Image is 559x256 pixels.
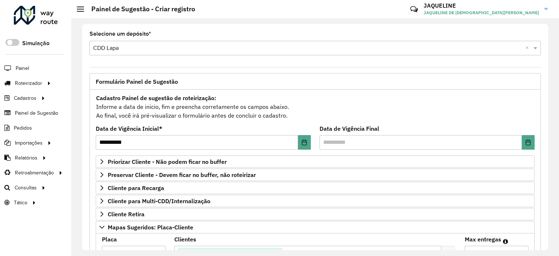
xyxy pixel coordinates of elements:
[15,139,43,147] span: Importações
[320,124,379,133] label: Data de Vigência Final
[96,93,535,120] div: Informe a data de inicio, fim e preencha corretamente os campos abaixo. Ao final, você irá pré-vi...
[96,195,535,207] a: Cliente para Multi-CDD/Internalização
[84,5,195,13] h2: Painel de Sugestão - Criar registro
[424,2,539,9] h3: JAQUELINE
[108,172,256,178] span: Preservar Cliente - Devem ficar no buffer, não roteirizar
[108,159,227,165] span: Priorizar Cliente - Não podem ficar no buffer
[406,1,422,17] a: Contato Rápido
[102,235,117,244] label: Placa
[108,224,193,230] span: Mapas Sugeridos: Placa-Cliente
[96,208,535,220] a: Cliente Retira
[96,124,162,133] label: Data de Vigência Inicial
[15,154,37,162] span: Relatórios
[108,211,144,217] span: Cliente Retira
[503,239,508,244] em: Máximo de clientes que serão colocados na mesma rota com os clientes informados
[298,135,311,150] button: Choose Date
[174,235,196,244] label: Clientes
[22,39,49,48] label: Simulação
[96,79,178,84] span: Formulário Painel de Sugestão
[14,124,32,132] span: Pedidos
[15,169,54,177] span: Retroalimentação
[96,155,535,168] a: Priorizar Cliente - Não podem ficar no buffer
[526,44,532,52] span: Clear all
[96,182,535,194] a: Cliente para Recarga
[465,235,501,244] label: Max entregas
[15,109,58,117] span: Painel de Sugestão
[14,199,27,206] span: Tático
[14,94,36,102] span: Cadastros
[96,169,535,181] a: Preservar Cliente - Devem ficar no buffer, não roteirizar
[424,9,539,16] span: JAQUELINE DE [DEMOGRAPHIC_DATA][PERSON_NAME]
[15,79,42,87] span: Roteirizador
[522,135,535,150] button: Choose Date
[16,64,29,72] span: Painel
[108,185,164,191] span: Cliente para Recarga
[90,29,151,38] label: Selecione um depósito
[15,184,37,192] span: Consultas
[96,94,216,102] strong: Cadastro Painel de sugestão de roteirização:
[96,221,535,233] a: Mapas Sugeridos: Placa-Cliente
[108,198,210,204] span: Cliente para Multi-CDD/Internalização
